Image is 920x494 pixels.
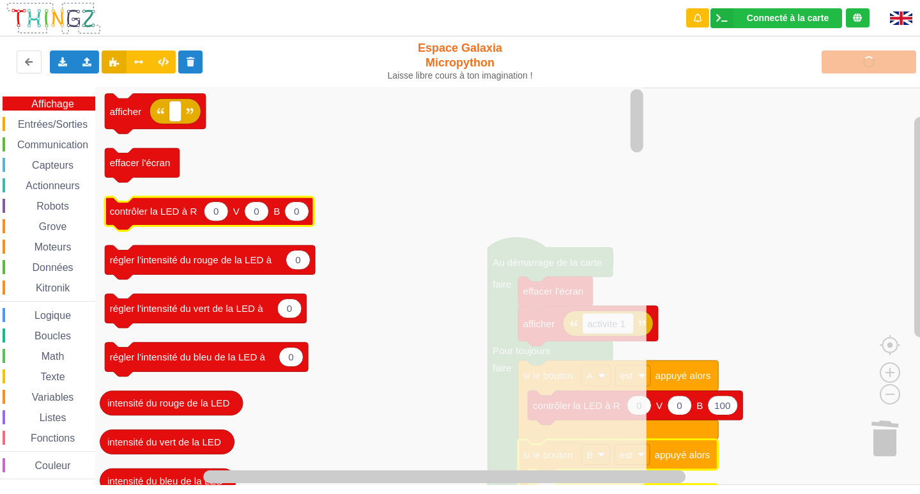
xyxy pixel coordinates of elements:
text: intensité du vert de la LED [107,436,221,447]
span: Grove [37,221,69,232]
text: appuyé alors [655,370,711,381]
span: Fonctions [29,433,77,444]
span: Affichage [29,98,75,109]
img: gb.png [890,12,912,25]
text: intensité du rouge de la LED [107,398,230,408]
span: Variables [30,392,76,403]
span: Logique [33,310,73,321]
span: Texte [38,371,66,382]
text: effacer l'écran [110,157,171,168]
span: Capteurs [30,160,75,171]
span: Kitronik [34,282,72,293]
text: 0 [287,303,292,314]
span: Couleur [33,460,73,471]
text: V [656,400,663,411]
span: Communication [15,139,90,150]
span: Données [31,262,75,273]
text: B [696,400,703,411]
text: régler l'intensité du bleu de la LED à [110,351,266,362]
text: V [233,206,240,217]
text: B [273,206,280,217]
span: Boucles [33,330,73,341]
text: appuyé alors [655,449,710,460]
img: thingz_logo.png [6,1,102,35]
text: 100 [714,400,730,411]
text: 0 [294,206,299,217]
span: Math [40,351,66,362]
text: régler l'intensité du vert de la LED à [110,303,263,314]
div: Laisse libre cours à ton imagination ! [382,70,539,81]
div: Ta base fonctionne bien ! [710,8,842,28]
text: 0 [213,206,218,217]
span: Robots [34,201,71,212]
text: contrôler la LED à R [110,206,197,217]
text: 0 [295,254,300,265]
text: 0 [288,351,293,362]
text: afficher [110,106,141,117]
span: Moteurs [33,242,73,252]
text: régler l'intensité du rouge de la LED à [110,254,272,265]
div: Connecté à la carte [747,13,829,22]
div: Tu es connecté au serveur de création de Thingz [846,8,870,27]
span: Entrées/Sorties [16,119,89,130]
div: Espace Galaxia Micropython [382,41,539,81]
span: Listes [38,412,68,423]
span: Actionneurs [24,180,82,191]
text: 0 [677,400,682,411]
text: 0 [254,206,259,217]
